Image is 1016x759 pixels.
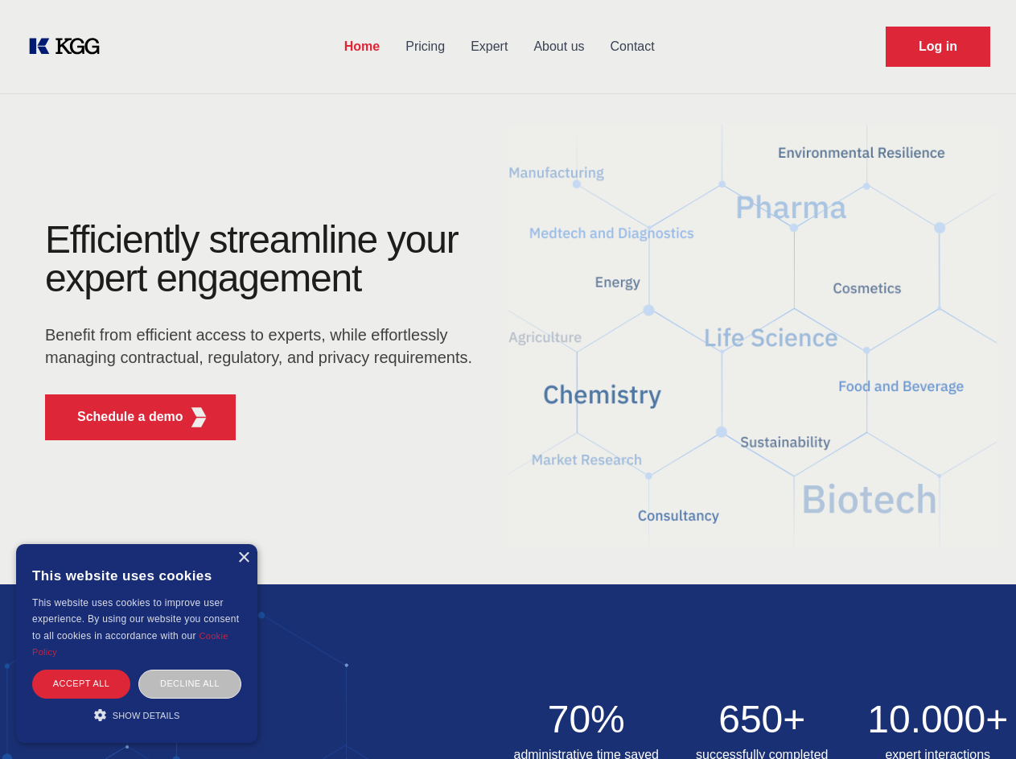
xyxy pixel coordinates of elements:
div: Show details [32,707,241,723]
img: KGG Fifth Element RED [189,407,209,427]
a: Expert [458,26,520,68]
div: Decline all [138,670,241,698]
h2: 650+ [684,700,841,739]
a: Request Demo [886,27,990,67]
a: Pricing [393,26,458,68]
a: KOL Knowledge Platform: Talk to Key External Experts (KEE) [26,34,113,60]
div: Accept all [32,670,130,698]
h2: 70% [508,700,665,739]
a: Home [331,26,393,68]
p: Benefit from efficient access to experts, while effortlessly managing contractual, regulatory, an... [45,324,483,369]
span: Show details [113,711,180,720]
a: About us [520,26,597,68]
div: This website uses cookies [32,556,241,595]
span: This website uses cookies to improve user experience. By using our website you consent to all coo... [32,597,239,641]
img: KGG Fifth Element RED [508,105,997,568]
p: Schedule a demo [77,407,183,427]
a: Contact [598,26,668,68]
h1: Efficiently streamline your expert engagement [45,221,483,298]
div: Close [237,552,249,564]
a: Cookie Policy [32,631,228,657]
button: Schedule a demoKGG Fifth Element RED [45,394,236,440]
